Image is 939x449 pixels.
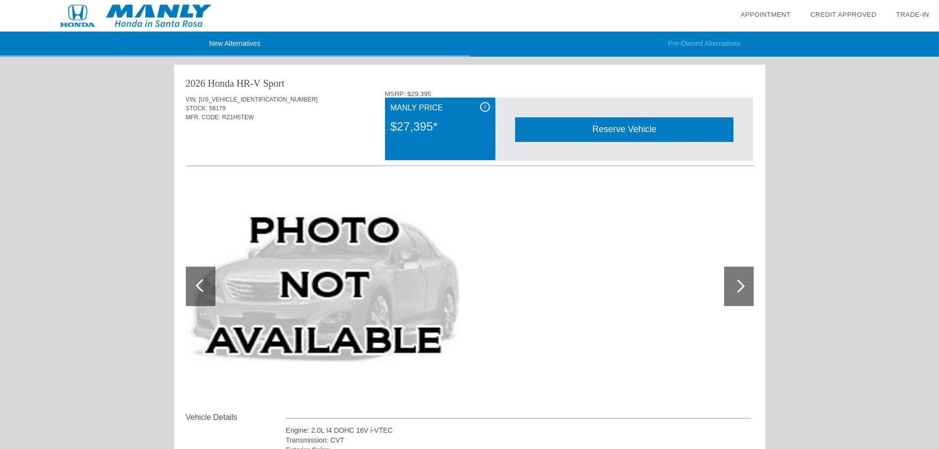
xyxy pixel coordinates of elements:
div: Quoted on [DATE] 1:57:43 PM [186,137,754,152]
div: Manly Price [390,102,490,114]
div: Vehicle Details [186,412,286,423]
span: 58179 [209,105,225,112]
div: 2026 Honda HR-V [186,76,261,90]
a: Appointment [740,11,791,18]
div: Transmission: CVT [286,435,752,445]
div: MSRP: $29,395 [385,90,754,98]
a: Credit Approved [810,11,876,18]
span: [US_VEHICLE_IDENTIFICATION_NUMBER] [199,96,317,103]
a: Trade-In [896,11,929,18]
div: $27,395* [390,114,490,139]
span: STOCK: [186,105,208,112]
span: MFR. CODE: [186,114,221,121]
img: image.aspx [186,182,465,391]
div: Reserve Vehicle [515,117,733,141]
span: RZ1H5TEW [222,114,254,121]
div: Engine: 2.0L I4 DOHC 16V i-VTEC [286,425,752,435]
span: VIN: [186,96,197,103]
div: Sport [263,76,284,90]
div: i [480,102,490,112]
